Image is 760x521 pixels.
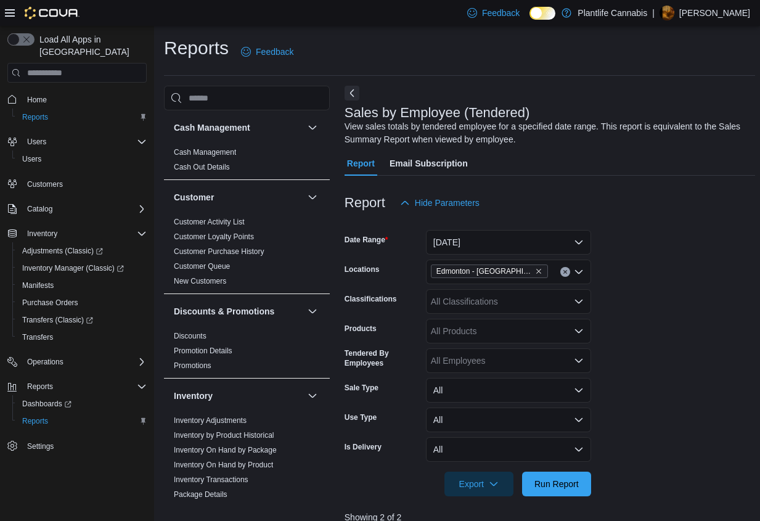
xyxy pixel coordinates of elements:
[22,176,147,192] span: Customers
[22,315,93,325] span: Transfers (Classic)
[174,446,277,454] a: Inventory On Hand by Package
[22,438,147,454] span: Settings
[17,330,147,345] span: Transfers
[22,399,72,409] span: Dashboards
[22,332,53,342] span: Transfers
[174,416,247,425] a: Inventory Adjustments
[305,388,320,403] button: Inventory
[27,229,57,239] span: Inventory
[27,441,54,451] span: Settings
[174,305,303,318] button: Discounts & Promotions
[174,121,250,134] h3: Cash Management
[174,361,211,370] a: Promotions
[174,247,264,256] a: Customer Purchase History
[17,261,147,276] span: Inventory Manager (Classic)
[174,460,273,470] span: Inventory On Hand by Product
[236,39,298,64] a: Feedback
[345,265,380,274] label: Locations
[305,120,320,135] button: Cash Management
[174,191,303,203] button: Customer
[174,390,213,402] h3: Inventory
[174,147,236,157] span: Cash Management
[22,263,124,273] span: Inventory Manager (Classic)
[22,92,52,107] a: Home
[174,191,214,203] h3: Customer
[22,379,147,394] span: Reports
[22,226,62,241] button: Inventory
[574,356,584,366] button: Open list of options
[22,298,78,308] span: Purchase Orders
[347,151,375,176] span: Report
[2,225,152,242] button: Inventory
[305,304,320,319] button: Discounts & Promotions
[652,6,655,20] p: |
[174,416,247,425] span: Inventory Adjustments
[345,383,378,393] label: Sale Type
[17,414,147,429] span: Reports
[415,197,480,209] span: Hide Parameters
[22,177,68,192] a: Customers
[22,281,54,290] span: Manifests
[345,120,749,146] div: View sales totals by tendered employee for a specified date range. This report is equivalent to t...
[22,134,147,149] span: Users
[560,267,570,277] button: Clear input
[17,152,147,166] span: Users
[22,134,51,149] button: Users
[174,162,230,172] span: Cash Out Details
[2,90,152,108] button: Home
[174,247,264,256] span: Customer Purchase History
[164,215,330,293] div: Customer
[22,226,147,241] span: Inventory
[174,262,230,271] a: Customer Queue
[574,326,584,336] button: Open list of options
[17,396,147,411] span: Dashboards
[574,297,584,306] button: Open list of options
[22,91,147,107] span: Home
[27,95,47,105] span: Home
[256,46,293,58] span: Feedback
[174,430,274,440] span: Inventory by Product Historical
[462,1,525,25] a: Feedback
[17,295,147,310] span: Purchase Orders
[345,235,388,245] label: Date Range
[174,332,206,340] a: Discounts
[12,294,152,311] button: Purchase Orders
[12,395,152,412] a: Dashboards
[22,202,147,216] span: Catalog
[22,202,57,216] button: Catalog
[22,246,103,256] span: Adjustments (Classic)
[2,175,152,193] button: Customers
[22,154,41,164] span: Users
[22,379,58,394] button: Reports
[17,313,147,327] span: Transfers (Classic)
[17,244,108,258] a: Adjustments (Classic)
[12,242,152,260] a: Adjustments (Classic)
[174,232,254,241] a: Customer Loyalty Points
[482,7,520,19] span: Feedback
[174,148,236,157] a: Cash Management
[22,416,48,426] span: Reports
[345,195,385,210] h3: Report
[426,230,591,255] button: [DATE]
[2,353,152,371] button: Operations
[2,133,152,150] button: Users
[574,267,584,277] button: Open list of options
[174,445,277,455] span: Inventory On Hand by Package
[22,355,68,369] button: Operations
[174,390,303,402] button: Inventory
[431,265,548,278] span: Edmonton - Windermere Crossing
[17,244,147,258] span: Adjustments (Classic)
[345,105,530,120] h3: Sales by Employee (Tendered)
[174,490,227,499] a: Package Details
[174,276,226,286] span: New Customers
[22,112,48,122] span: Reports
[529,7,555,20] input: Dark Mode
[12,329,152,346] button: Transfers
[305,190,320,205] button: Customer
[174,218,245,226] a: Customer Activity List
[164,145,330,179] div: Cash Management
[174,305,274,318] h3: Discounts & Promotions
[35,33,147,58] span: Load All Apps in [GEOGRAPHIC_DATA]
